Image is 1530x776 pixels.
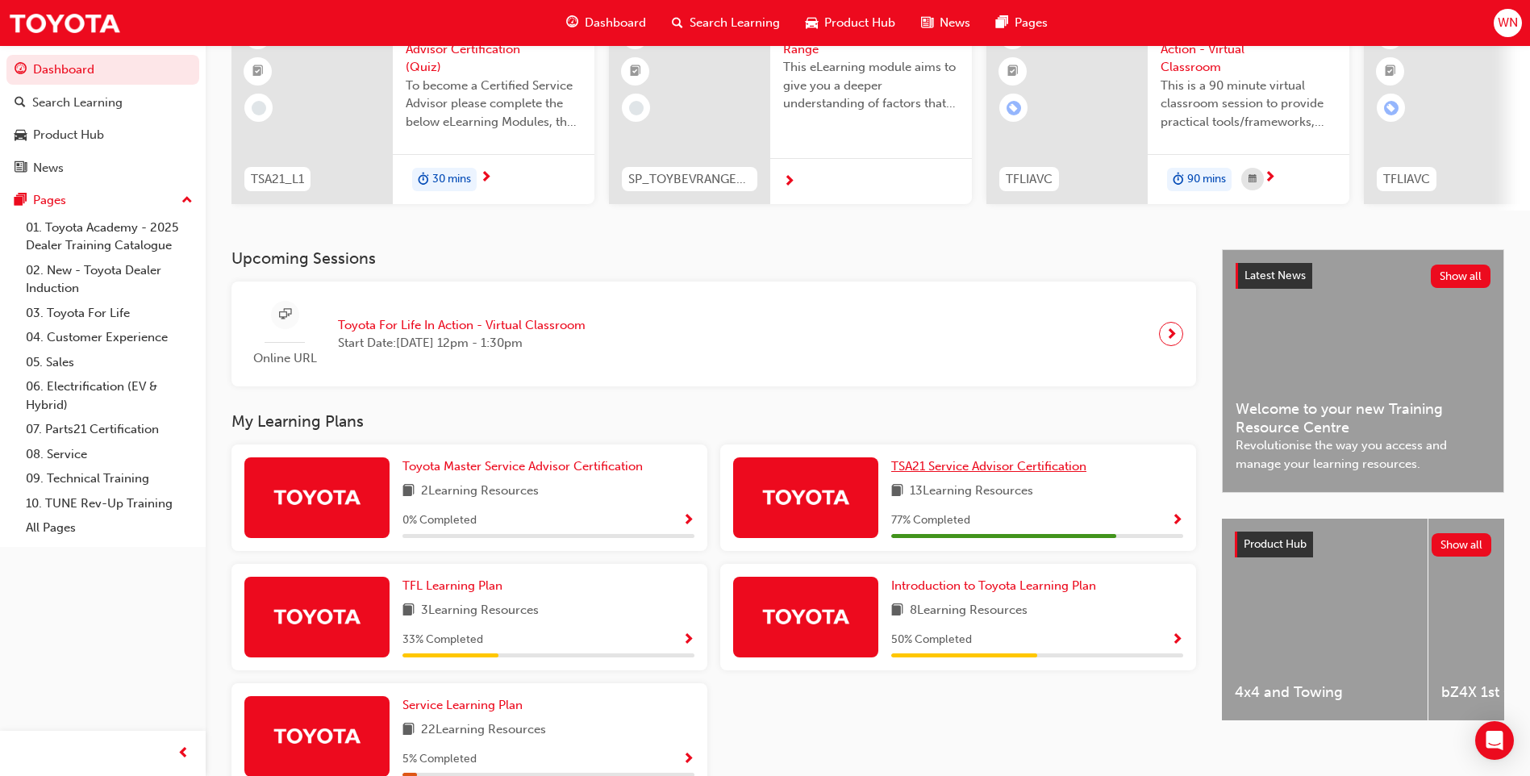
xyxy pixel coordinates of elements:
span: book-icon [402,601,415,621]
span: next-icon [1264,171,1276,186]
span: 4x4 and Towing [1235,683,1415,702]
span: next-icon [783,175,795,190]
span: learningRecordVerb_ENROLL-icon [1007,101,1021,115]
button: Pages [6,186,199,215]
span: Introduction to Toyota Learning Plan [891,578,1096,593]
span: sessionType_ONLINE_URL-icon [279,305,291,325]
a: Service Learning Plan [402,696,529,715]
a: 4x4 and Towing [1222,519,1428,720]
a: 04. Customer Experience [19,325,199,350]
button: Show Progress [1171,630,1183,650]
a: TSA21 Service Advisor Certification [891,457,1093,476]
span: News [940,14,970,32]
span: booktick-icon [1385,61,1396,82]
h3: Upcoming Sessions [231,249,1196,268]
span: Show Progress [682,753,694,767]
span: Search Learning [690,14,780,32]
span: To become a Certified Service Advisor please complete the below eLearning Modules, the Service Ad... [406,77,582,131]
div: Search Learning [32,94,123,112]
span: 2 Learning Resources [421,482,539,502]
button: Show all [1431,265,1491,288]
img: Trak [8,5,121,41]
a: News [6,153,199,183]
div: Pages [33,191,66,210]
a: Latest NewsShow all [1236,263,1490,289]
button: Show Progress [682,630,694,650]
a: 02. New - Toyota Dealer Induction [19,258,199,301]
span: 90 mins [1187,170,1226,189]
img: Trak [761,482,850,511]
span: 33 % Completed [402,631,483,649]
span: TSA21 Service Advisor Certification [891,459,1086,474]
a: guage-iconDashboard [553,6,659,40]
a: Search Learning [6,88,199,118]
span: booktick-icon [252,61,264,82]
span: Show Progress [682,514,694,528]
a: car-iconProduct Hub [793,6,908,40]
span: car-icon [806,13,818,33]
span: pages-icon [15,194,27,208]
span: Show Progress [1171,633,1183,648]
span: 8 Learning Resources [910,601,1028,621]
div: Product Hub [33,126,104,144]
a: 07. Parts21 Certification [19,417,199,442]
span: Toyota For Life In Action - Virtual Classroom [338,316,586,335]
a: Latest NewsShow allWelcome to your new Training Resource CentreRevolutionise the way you access a... [1222,249,1504,493]
span: 30 mins [432,170,471,189]
span: Revolutionise the way you access and manage your learning resources. [1236,436,1490,473]
a: search-iconSearch Learning [659,6,793,40]
span: news-icon [15,161,27,176]
img: Trak [273,721,361,749]
span: book-icon [891,601,903,621]
span: learningRecordVerb_NONE-icon [629,101,644,115]
span: pages-icon [996,13,1008,33]
a: pages-iconPages [983,6,1061,40]
span: 5 % Completed [402,750,477,769]
a: TFL Learning Plan [402,577,509,595]
span: learningRecordVerb_ENROLL-icon [1384,101,1399,115]
div: Open Intercom Messenger [1475,721,1514,760]
span: Show Progress [1171,514,1183,528]
span: Start Date: [DATE] 12pm - 1:30pm [338,334,586,353]
span: Product Hub [824,14,895,32]
a: 10. TUNE Rev-Up Training [19,491,199,516]
span: learningRecordVerb_NONE-icon [252,101,266,115]
span: news-icon [921,13,933,33]
span: 50 % Completed [891,631,972,649]
span: 22 Learning Resources [421,720,546,741]
span: guage-icon [15,63,27,77]
a: 09. Technical Training [19,466,199,491]
span: duration-icon [418,169,429,190]
span: Pages [1015,14,1048,32]
a: Dashboard [6,55,199,85]
div: News [33,159,64,177]
span: Toyota For Life In Action - Virtual Classroom [1161,22,1336,77]
span: search-icon [672,13,683,33]
span: Toyota Master Service Advisor Certification [402,459,643,474]
span: book-icon [402,482,415,502]
span: duration-icon [1173,169,1184,190]
span: book-icon [891,482,903,502]
span: TFLIAVC [1383,170,1430,189]
button: Show all [1432,533,1492,557]
img: Trak [273,482,361,511]
span: 13 Learning Resources [910,482,1033,502]
span: book-icon [402,720,415,741]
span: booktick-icon [1007,61,1019,82]
span: Product Hub [1244,537,1307,551]
span: Show Progress [682,633,694,648]
span: Latest News [1244,269,1306,282]
a: 0TSA21_L1TSA21_L1 Service Advisor Certification (Quiz)To become a Certified Service Advisor pleas... [231,9,594,204]
a: Online URLToyota For Life In Action - Virtual ClassroomStart Date:[DATE] 12pm - 1:30pm [244,294,1183,374]
span: up-icon [181,190,193,211]
span: next-icon [480,171,492,186]
span: next-icon [1165,323,1178,345]
span: TFLIAVC [1006,170,1053,189]
a: All Pages [19,515,199,540]
img: Trak [761,602,850,630]
span: booktick-icon [630,61,641,82]
a: 03. Toyota For Life [19,301,199,326]
span: TFL Learning Plan [402,578,502,593]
